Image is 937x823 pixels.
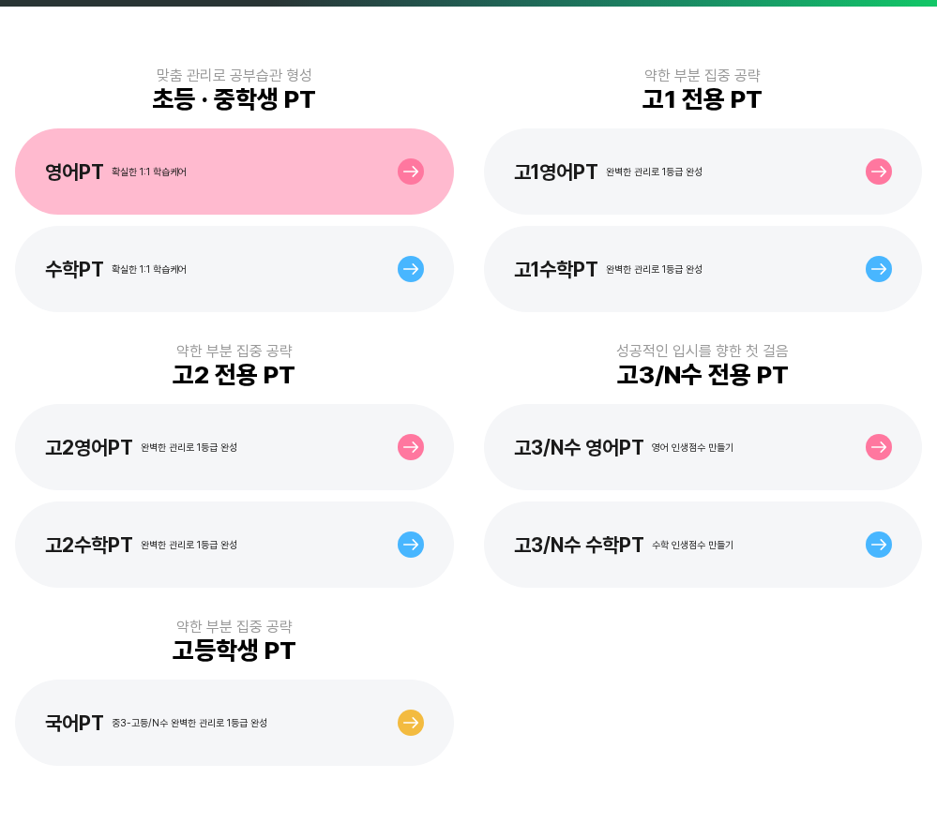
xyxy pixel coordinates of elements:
[173,360,295,389] div: 고2 전용 PT
[616,342,789,360] div: 성공적인 입시를 향한 첫 걸음
[45,436,133,459] div: 고2영어PT
[157,67,312,84] div: 맞춤 관리로 공부습관 형성
[45,711,104,735] div: 국어PT
[652,441,733,454] div: 영어 인생점수 만들기
[141,441,237,454] div: 완벽한 관리로 1등급 완성
[45,160,104,184] div: 영어PT
[173,636,296,665] div: 고등학생 PT
[644,67,761,84] div: 약한 부분 집중 공략
[642,84,763,113] div: 고1 전용 PT
[514,258,598,281] div: 고1수학PT
[45,258,104,281] div: 수학PT
[112,717,267,729] div: 중3-고등/N수 완벽한 관리로 1등급 완성
[652,539,733,551] div: 수학 인생점수 만들기
[514,533,644,557] div: 고3/N수 수학PT
[617,360,789,389] div: 고3/N수 전용 PT
[152,84,316,113] div: 초등 · 중학생 PT
[606,166,703,178] div: 완벽한 관리로 1등급 완성
[141,539,237,551] div: 완벽한 관리로 1등급 완성
[606,263,703,276] div: 완벽한 관리로 1등급 완성
[45,533,133,557] div: 고2수학PT
[514,436,644,459] div: 고3/N수 영어PT
[112,263,187,276] div: 확실한 1:1 학습케어
[514,160,598,184] div: 고1영어PT
[176,342,293,360] div: 약한 부분 집중 공략
[112,166,187,178] div: 확실한 1:1 학습케어
[176,618,293,636] div: 약한 부분 집중 공략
